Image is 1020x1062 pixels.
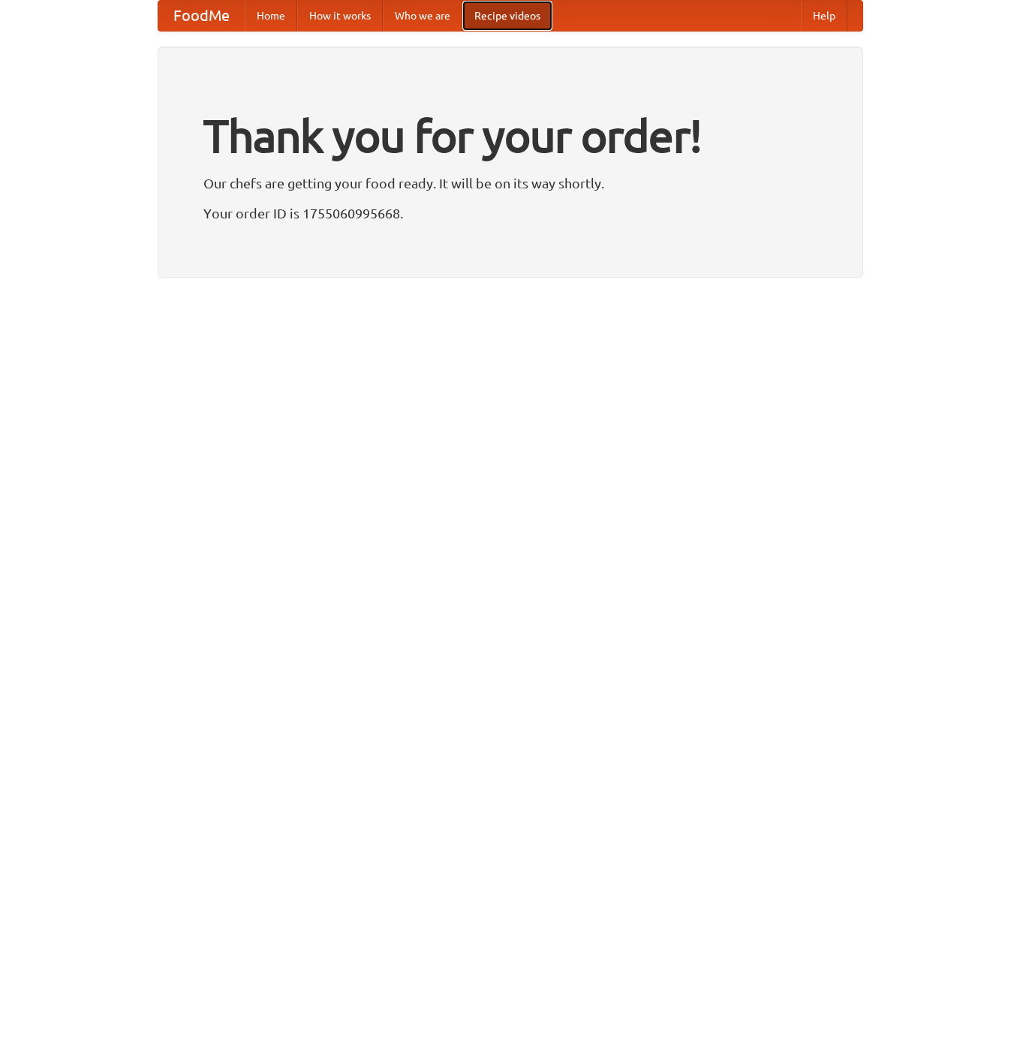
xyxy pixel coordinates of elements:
[203,100,817,172] h1: Thank you for your order!
[801,1,847,31] a: Help
[203,172,817,194] p: Our chefs are getting your food ready. It will be on its way shortly.
[203,202,817,224] p: Your order ID is 1755060995668.
[158,1,245,31] a: FoodMe
[245,1,297,31] a: Home
[383,1,462,31] a: Who we are
[297,1,383,31] a: How it works
[462,1,552,31] a: Recipe videos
